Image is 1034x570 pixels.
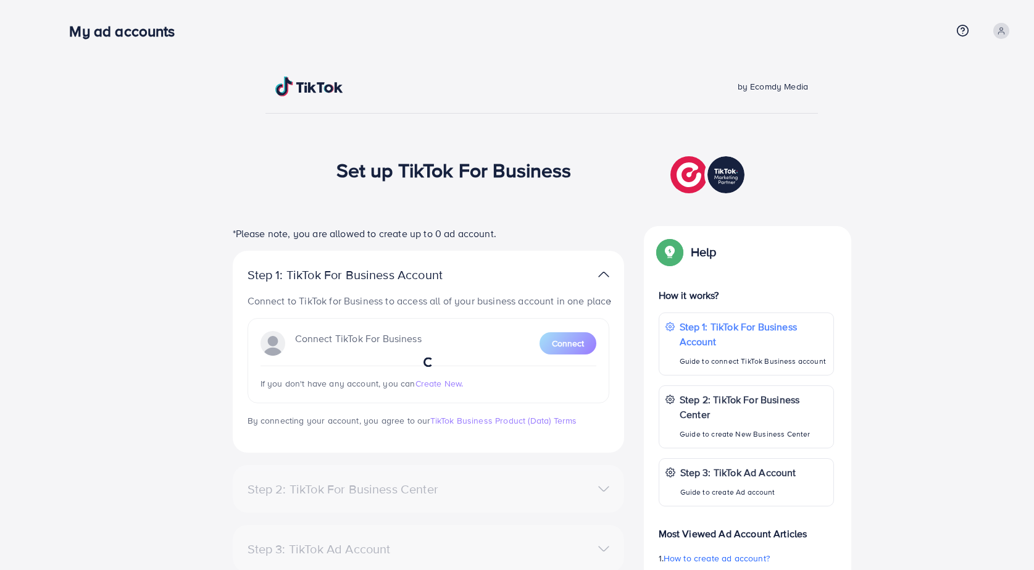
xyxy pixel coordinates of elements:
p: Guide to create Ad account [680,485,796,500]
img: TikTok partner [598,266,609,283]
p: Step 1: TikTok For Business Account [680,319,827,349]
img: Popup guide [659,241,681,263]
p: Help [691,245,717,259]
span: How to create ad account? [664,552,770,564]
p: *Please note, you are allowed to create up to 0 ad account. [233,226,624,241]
h1: Set up TikTok For Business [336,158,572,182]
p: How it works? [659,288,834,303]
p: Guide to create New Business Center [680,427,827,442]
p: Step 2: TikTok For Business Center [680,392,827,422]
p: Step 3: TikTok Ad Account [680,465,796,480]
p: Most Viewed Ad Account Articles [659,516,834,541]
h3: My ad accounts [69,22,185,40]
p: Step 1: TikTok For Business Account [248,267,482,282]
span: by Ecomdy Media [738,80,808,93]
p: 1. [659,551,834,566]
img: TikTok partner [670,153,748,196]
img: TikTok [275,77,343,96]
p: Guide to connect TikTok Business account [680,354,827,369]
